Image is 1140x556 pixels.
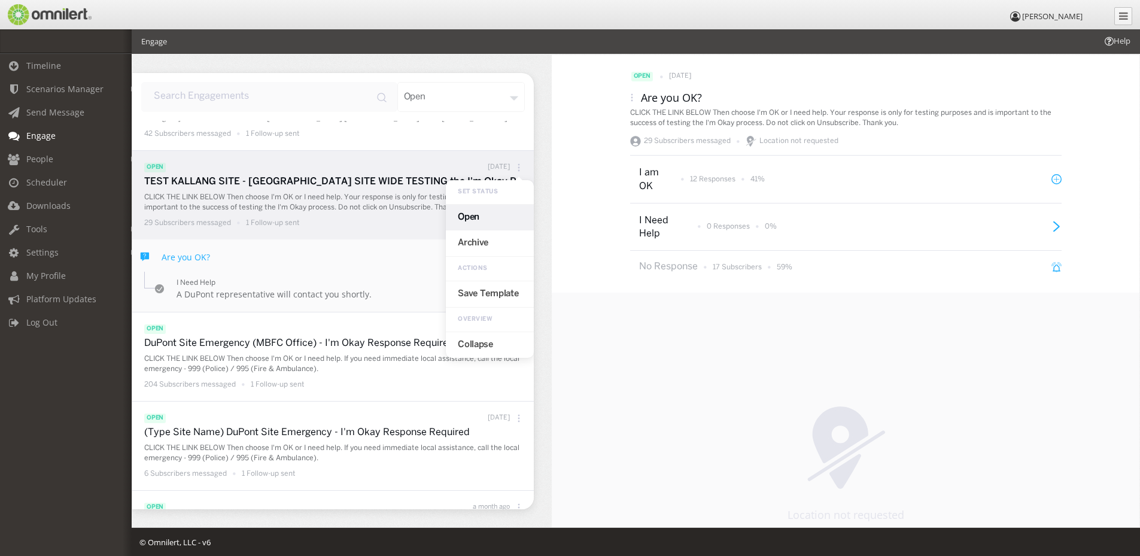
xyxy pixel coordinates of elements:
span: Tools [26,223,47,235]
p: TEST KALLANG SITE - [GEOGRAPHIC_DATA] SITE WIDE TESTING the I'm Okay Process - Your Response is n... [144,175,528,189]
span: My Profile [26,270,66,281]
div: Overview [446,307,534,332]
li: Engage [141,36,167,47]
span: Log Out [26,317,57,328]
p: Location not requested [759,136,838,147]
h4: A DuPont representative will contact you shortly. [177,288,372,300]
p: [DATE] [669,72,691,81]
div: Archive [446,230,534,256]
p: I am OK [639,166,673,194]
p: [DATE] [488,163,510,172]
div: CLICK THE LINK BELOW Then choose I'm OK or I need help. Your response is only for testing purpose... [630,108,1062,128]
p: 204 Subscribers messaged [144,379,236,390]
span: Help [1103,35,1130,47]
p: 0% [765,221,777,232]
p: [DATE] [488,414,510,423]
div: Set Status [446,180,534,205]
span: People [26,153,53,165]
p: I Need Help [639,214,689,242]
p: a month ago [473,503,510,512]
p: I Need Help [177,278,372,288]
div: Actions [446,256,534,281]
h3: Are you OK? [641,90,702,105]
h3: Location not requested [788,508,904,522]
span: Settings [26,247,59,258]
p: 1 Follow-up sent [242,469,296,479]
img: Omnilert [6,4,92,25]
p: 59% [777,262,792,272]
span: Send Message [26,107,84,118]
p: 29 Subscribers messaged [144,218,231,228]
p: 1 Follow-up sent [246,218,300,228]
input: input [141,82,397,112]
span: Engage [26,130,56,141]
p: DuPont Site Emergency (MBFC Office) - I'm Okay Response Required (TESTING) [144,337,528,351]
span: Downloads [26,200,71,211]
p: 0 Responses [707,221,750,232]
p: 12 Responses [690,174,735,184]
span: open [144,163,166,172]
p: CLICK THE LINK BELOW Then choose I'm OK or I need help. If you need immediate local assistance, c... [144,354,528,374]
div: open [397,82,525,112]
span: Platform Updates [26,293,96,305]
span: open [631,72,653,81]
span: © Omnilert, LLC - v6 [139,537,211,548]
p: 42 Subscribers messaged [144,129,231,139]
p: 1 Follow-up sent [246,129,300,139]
a: Collapse Menu [1114,7,1132,25]
p: 17 Subscribers [713,262,762,272]
div: Save Template [446,281,534,307]
p: 1 Follow-up sent [251,379,305,390]
p: CLICK THE LINK BELOW Then choose I'm OK or I need help. If you need immediate local assistance, c... [144,443,528,463]
span: Scenarios Manager [26,83,104,95]
p: 6 Subscribers messaged [144,469,227,479]
p: 29 Subscribers messaged [644,136,731,147]
span: [PERSON_NAME] [1022,11,1083,22]
span: open [144,324,166,334]
div: Collapse [446,332,534,358]
h4: Are you OK? [162,251,210,263]
p: CLICK THE LINK BELOW Then choose I'm OK or I need help. Your response is only for testing purpose... [144,192,528,212]
div: Open [446,205,534,230]
span: Timeline [26,60,61,71]
p: No Response [639,260,698,274]
span: open [144,503,166,512]
span: Scheduler [26,177,67,188]
span: Help [27,8,51,19]
p: 41% [750,174,765,184]
p: (Type Site Name) DuPont Site Emergency - I'm Okay Response Required [144,426,528,440]
span: open [144,414,166,423]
